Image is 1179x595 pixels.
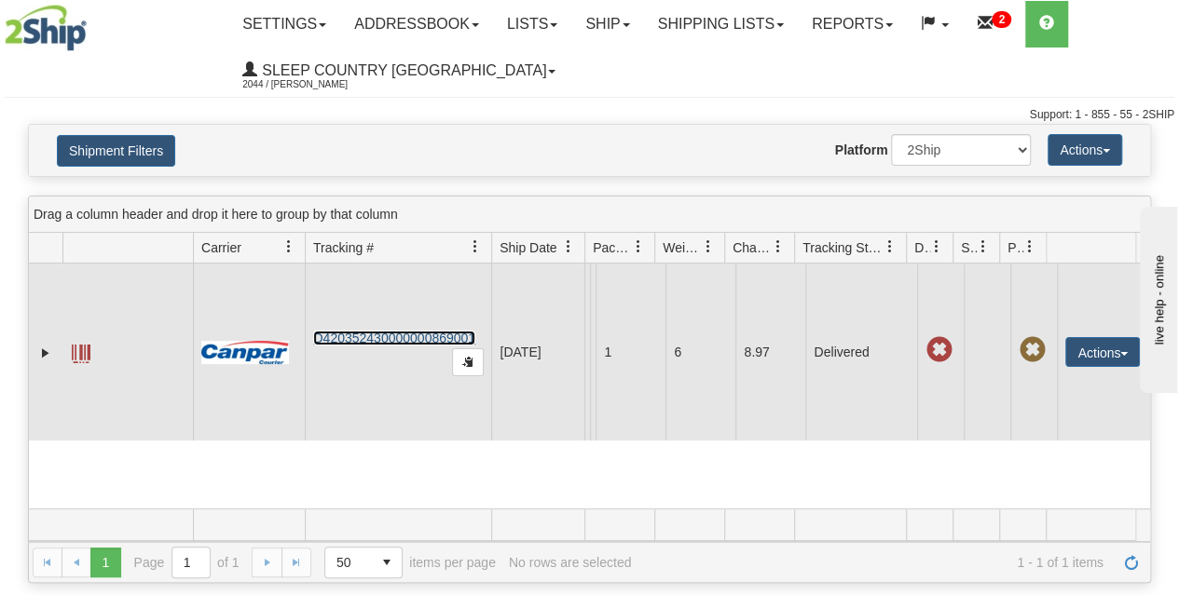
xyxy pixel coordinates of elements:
a: Pickup Status filter column settings [1014,231,1046,263]
td: Blu Sleep Cherine CA QC Laval H7L 4R9 [584,264,590,440]
span: Tracking # [313,238,374,257]
div: grid grouping header [29,196,1150,233]
span: Delivery Status [914,238,930,257]
span: Ship Date [500,238,556,257]
iframe: chat widget [1136,202,1177,392]
a: Tracking Status filter column settings [874,231,906,263]
span: Weight [663,238,702,257]
td: [PERSON_NAME] [PERSON_NAME] CA QC GRANBY J2G 6L7 [590,264,596,440]
span: Sleep Country [GEOGRAPHIC_DATA] [257,62,546,78]
a: Tracking # filter column settings [459,231,491,263]
button: Actions [1065,337,1140,367]
a: Settings [228,1,340,47]
label: Platform [835,141,888,159]
a: Shipment Issues filter column settings [967,231,999,263]
button: Actions [1048,134,1122,166]
span: Tracking Status [802,238,884,257]
span: Late [925,337,952,363]
td: 1 [596,264,665,440]
div: Support: 1 - 855 - 55 - 2SHIP [5,107,1174,123]
a: Expand [36,344,55,362]
span: Page of 1 [134,547,240,578]
span: Carrier [201,238,241,257]
a: Charge filter column settings [762,231,794,263]
span: Page 1 [90,548,120,577]
td: [DATE] [491,264,584,440]
span: select [372,548,402,577]
a: 2 [963,1,1025,47]
a: Packages filter column settings [623,231,654,263]
a: Label [72,336,90,366]
a: Delivery Status filter column settings [921,231,953,263]
a: Weight filter column settings [692,231,724,263]
a: Sleep Country [GEOGRAPHIC_DATA] 2044 / [PERSON_NAME] [228,47,569,94]
button: Copy to clipboard [452,348,484,376]
a: Carrier filter column settings [273,231,305,263]
span: Shipment Issues [961,238,977,257]
div: live help - online [14,16,172,30]
img: 14 - Canpar [201,341,289,364]
span: 2044 / [PERSON_NAME] [242,75,382,94]
td: 8.97 [735,264,805,440]
a: Ship Date filter column settings [553,231,584,263]
button: Shipment Filters [57,135,175,167]
a: Reports [798,1,907,47]
input: Page 1 [172,548,210,577]
span: Page sizes drop down [324,547,403,578]
span: 1 - 1 of 1 items [644,555,1104,570]
a: D420352430000000869001 [313,331,475,345]
sup: 2 [992,11,1011,28]
a: Shipping lists [644,1,798,47]
span: items per page [324,547,496,578]
div: No rows are selected [509,555,632,570]
span: Pickup Status [1008,238,1023,257]
a: Refresh [1117,548,1146,577]
a: Addressbook [340,1,493,47]
span: Packages [593,238,632,257]
td: 6 [665,264,735,440]
span: 50 [336,553,361,572]
a: Lists [493,1,571,47]
td: Delivered [805,264,917,440]
img: logo2044.jpg [5,5,87,51]
span: Charge [733,238,772,257]
a: Ship [571,1,643,47]
span: Pickup Not Assigned [1019,337,1045,363]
